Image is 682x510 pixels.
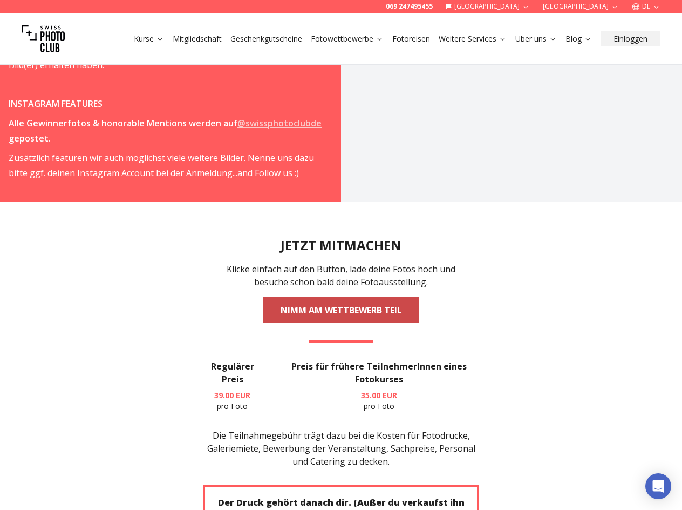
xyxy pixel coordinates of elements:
a: @swissphotoclubde [237,117,322,129]
a: Fotoreisen [392,33,430,44]
h3: Regulärer Preis [203,360,262,386]
img: Swiss photo club [22,17,65,61]
a: Kurse [134,33,164,44]
span: 39.00 [214,390,234,400]
button: Fotowettbewerbe [306,31,388,46]
button: Geschenkgutscheine [226,31,306,46]
a: NIMM AM WETTBEWERB TEIL [263,297,419,323]
strong: Alle Gewinnerfotos & honorable Mentions werden auf [9,117,237,129]
h3: Preis für frühere TeilnehmerInnen eines Fotokurses [279,360,479,386]
p: pro Foto [279,390,479,412]
b: 35.00 EUR [361,390,397,400]
button: Fotoreisen [388,31,434,46]
p: Klicke einfach auf den Button, lade deine Fotos hoch und besuche schon bald deine Fotoausstellung. [220,263,462,288]
p: Die Teilnahmegebühr trägt dazu bei die Kosten für Fotodrucke, Galeriemiete, Bewerbung der Veranst... [203,429,479,468]
button: Über uns [511,31,561,46]
u: INSTAGRAM FEATURES [9,98,103,110]
p: pro Foto [203,390,262,412]
a: 069 247495455 [386,2,433,11]
span: Zusätzlich featuren wir auch möglichst viele weitere Bilder. Nenne uns dazu bitte ggf. deinen Ins... [9,152,314,179]
a: Blog [565,33,592,44]
a: Weitere Services [439,33,507,44]
h2: JETZT MITMACHEN [281,237,401,254]
button: Blog [561,31,596,46]
button: Kurse [129,31,168,46]
a: Über uns [515,33,557,44]
button: Einloggen [601,31,660,46]
strong: gepostet. [9,132,51,144]
a: Geschenkgutscheine [230,33,302,44]
div: Open Intercom Messenger [645,473,671,499]
button: Weitere Services [434,31,511,46]
button: Mitgliedschaft [168,31,226,46]
a: Mitgliedschaft [173,33,222,44]
span: EUR [236,390,250,400]
a: Fotowettbewerbe [311,33,384,44]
